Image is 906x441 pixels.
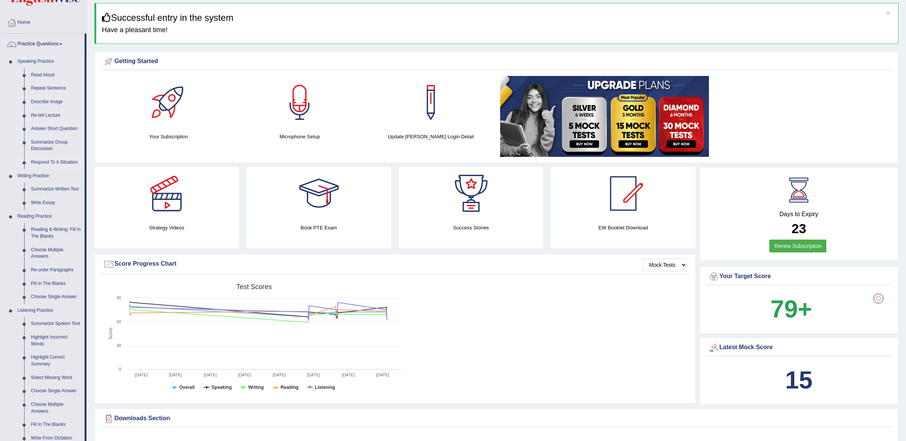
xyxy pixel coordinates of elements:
[28,384,85,398] a: Choose Single Answer
[792,221,806,236] b: 23
[103,413,890,424] div: Downloads Section
[376,373,389,377] tspan: [DATE]
[117,343,121,348] text: 30
[28,223,85,243] a: Reading & Writing: Fill In The Blanks
[14,210,85,223] a: Reading Practice
[28,196,85,210] a: Write Essay
[28,398,85,418] a: Choose Multiple Answers
[369,133,493,141] h4: Update [PERSON_NAME] Login Detail
[247,224,391,232] h4: Book PTE Exam
[108,328,113,340] tspan: Score
[28,351,85,371] a: Highlight Correct Summary
[107,133,230,141] h4: Your Subscription
[103,56,890,67] div: Getting Started
[102,13,892,23] h3: Successful entry in the system
[0,12,86,31] a: Home
[169,373,182,377] tspan: [DATE]
[117,296,121,300] text: 90
[28,243,85,263] a: Choose Multiple Answers
[14,304,85,317] a: Listening Practice
[248,385,264,390] tspan: Writing
[708,211,890,218] h4: Days to Expiry
[770,295,812,323] b: 79+
[135,373,148,377] tspan: [DATE]
[28,156,85,169] a: Respond To A Situation
[28,82,85,95] a: Repeat Sentence
[0,34,85,53] a: Practice Questions
[103,258,687,270] div: Score Progress Chart
[342,373,355,377] tspan: [DATE]
[102,26,892,34] h4: Have a pleasant time!
[769,240,826,252] a: Renew Subscription
[708,271,890,282] div: Your Target Score
[28,122,85,136] a: Answer Short Question
[28,331,85,351] a: Highlight Incorrect Words
[28,371,85,385] a: Select Missing Word
[399,224,543,232] h4: Success Stories
[551,224,695,232] h4: EW Booklet Download
[28,263,85,277] a: Re-order Paragraphs
[273,373,286,377] tspan: [DATE]
[211,385,231,390] tspan: Speaking
[117,319,121,324] text: 60
[785,366,812,394] b: 15
[315,385,335,390] tspan: Listening
[307,373,320,377] tspan: [DATE]
[28,68,85,82] a: Read Aloud
[500,76,709,157] img: small5.jpg
[28,290,85,304] a: Choose Single Answer
[28,418,85,432] a: Fill In The Blanks
[28,317,85,331] a: Summarize Spoken Text
[179,385,195,390] tspan: Overall
[28,277,85,291] a: Fill In The Blanks
[28,183,85,196] a: Summarize Written Text
[238,133,361,141] h4: Microphone Setup
[238,373,251,377] tspan: [DATE]
[204,373,217,377] tspan: [DATE]
[236,283,272,291] tspan: Test scores
[28,136,85,156] a: Summarize Group Discussion
[94,224,239,232] h4: Strategy Videos
[886,9,891,17] button: ×
[708,342,890,353] div: Latest Mock Score
[28,109,85,122] a: Re-tell Lecture
[28,95,85,109] a: Describe Image
[280,385,298,390] tspan: Reading
[119,367,121,371] text: 0
[14,55,85,68] a: Speaking Practice
[14,169,85,183] a: Writing Practice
